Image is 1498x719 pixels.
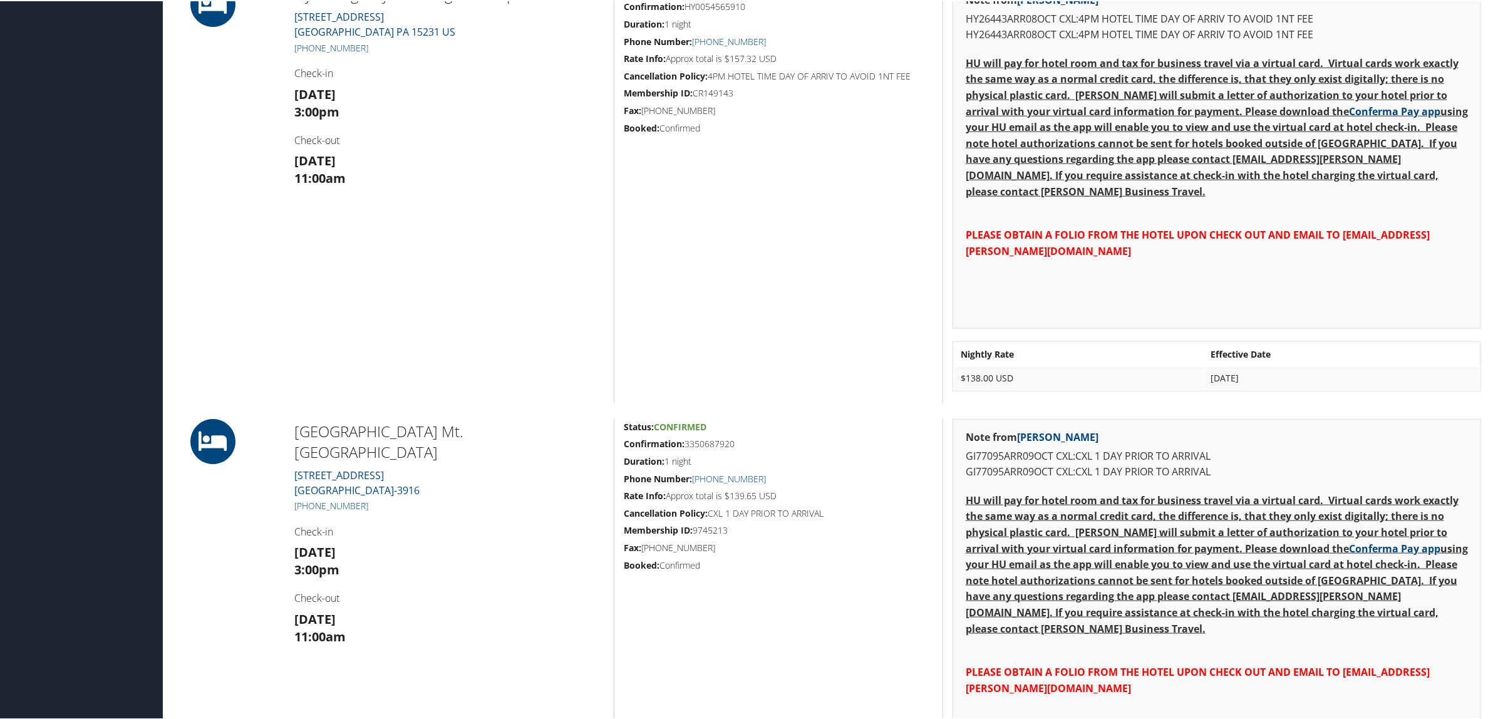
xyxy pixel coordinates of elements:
strong: HU will pay for hotel room and tax for business travel via a virtual card. Virtual cards work exa... [966,55,1468,197]
strong: Status: [624,420,654,432]
span: PLEASE OBTAIN A FOLIO FROM THE HOTEL UPON CHECK OUT AND EMAIL TO [EMAIL_ADDRESS][PERSON_NAME][DOM... [966,664,1430,694]
a: [PERSON_NAME] [1017,429,1098,443]
h5: Confirmed [624,121,933,133]
h5: CR149143 [624,86,933,98]
strong: Confirmation: [624,437,684,448]
strong: 3:00pm [294,560,339,577]
strong: Cancellation Policy: [624,69,708,81]
p: HY26443ARR08OCT CXL:4PM HOTEL TIME DAY OF ARRIV TO AVOID 1NT FEE HY26443ARR08OCT CXL:4PM HOTEL TI... [966,10,1468,42]
h4: Check-in [294,65,604,79]
strong: 11:00am [294,168,346,185]
strong: Duration: [624,17,664,29]
a: [PHONE_NUMBER] [692,472,766,484]
td: $138.00 USD [954,366,1203,388]
strong: Fax: [624,541,641,552]
strong: Rate Info: [624,51,666,63]
a: Conferma Pay app [1349,103,1440,117]
span: Confirmed [654,420,706,432]
h5: 4PM HOTEL TIME DAY OF ARRIV TO AVOID 1NT FEE [624,69,933,81]
strong: Booked: [624,121,659,133]
h5: Approx total is $139.65 USD [624,489,933,501]
strong: [DATE] [294,542,336,559]
td: [DATE] [1204,366,1479,388]
strong: Booked: [624,558,659,570]
h2: [GEOGRAPHIC_DATA] Mt. [GEOGRAPHIC_DATA] [294,420,604,462]
a: [PHONE_NUMBER] [692,34,766,46]
h5: CXL 1 DAY PRIOR TO ARRIVAL [624,506,933,519]
strong: Phone Number: [624,472,692,484]
a: [PHONE_NUMBER] [294,41,368,53]
strong: [DATE] [294,85,336,101]
span: PLEASE OBTAIN A FOLIO FROM THE HOTEL UPON CHECK OUT AND EMAIL TO [EMAIL_ADDRESS][PERSON_NAME][DOM... [966,227,1430,257]
h5: Confirmed [624,558,933,571]
h5: [PHONE_NUMBER] [624,541,933,553]
a: Conferma Pay app [1349,541,1440,554]
a: [PHONE_NUMBER] [294,499,368,510]
h5: [PHONE_NUMBER] [624,103,933,116]
p: GI77095ARR09OCT CXL:CXL 1 DAY PRIOR TO ARRIVAL GI77095ARR09OCT CXL:CXL 1 DAY PRIOR TO ARRIVAL [966,447,1468,479]
strong: Cancellation Policy: [624,506,708,518]
strong: Phone Number: [624,34,692,46]
strong: Duration: [624,454,664,466]
strong: Membership ID: [624,523,693,535]
strong: Membership ID: [624,86,693,98]
strong: [DATE] [294,151,336,168]
strong: 11:00am [294,627,346,644]
strong: Fax: [624,103,641,115]
a: [STREET_ADDRESS][GEOGRAPHIC_DATA] PA 15231 US [294,9,455,38]
strong: 3:00pm [294,102,339,119]
strong: Rate Info: [624,489,666,500]
strong: [DATE] [294,609,336,626]
strong: HU will pay for hotel room and tax for business travel via a virtual card. Virtual cards work exa... [966,492,1468,634]
h4: Check-out [294,590,604,604]
h5: 3350687920 [624,437,933,449]
strong: Note from [966,429,1098,443]
h5: 1 night [624,454,933,467]
h4: Check-out [294,132,604,146]
a: [STREET_ADDRESS][GEOGRAPHIC_DATA]-3916 [294,467,420,496]
th: Effective Date [1204,342,1479,365]
th: Nightly Rate [954,342,1203,365]
h5: 1 night [624,17,933,29]
h5: Approx total is $157.32 USD [624,51,933,64]
h5: 9745213 [624,523,933,535]
h4: Check-in [294,524,604,537]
